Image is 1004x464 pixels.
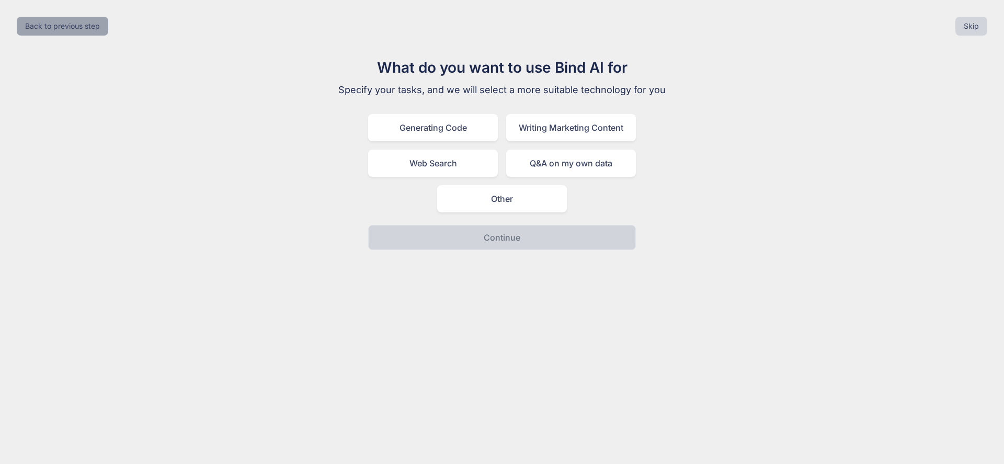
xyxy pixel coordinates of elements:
div: Writing Marketing Content [506,114,636,141]
p: Specify your tasks, and we will select a more suitable technology for you [326,83,678,97]
div: Q&A on my own data [506,150,636,177]
button: Skip [955,17,987,36]
h1: What do you want to use Bind AI for [326,56,678,78]
div: Other [437,185,567,212]
p: Continue [484,231,520,244]
button: Back to previous step [17,17,108,36]
button: Continue [368,225,636,250]
div: Generating Code [368,114,498,141]
div: Web Search [368,150,498,177]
